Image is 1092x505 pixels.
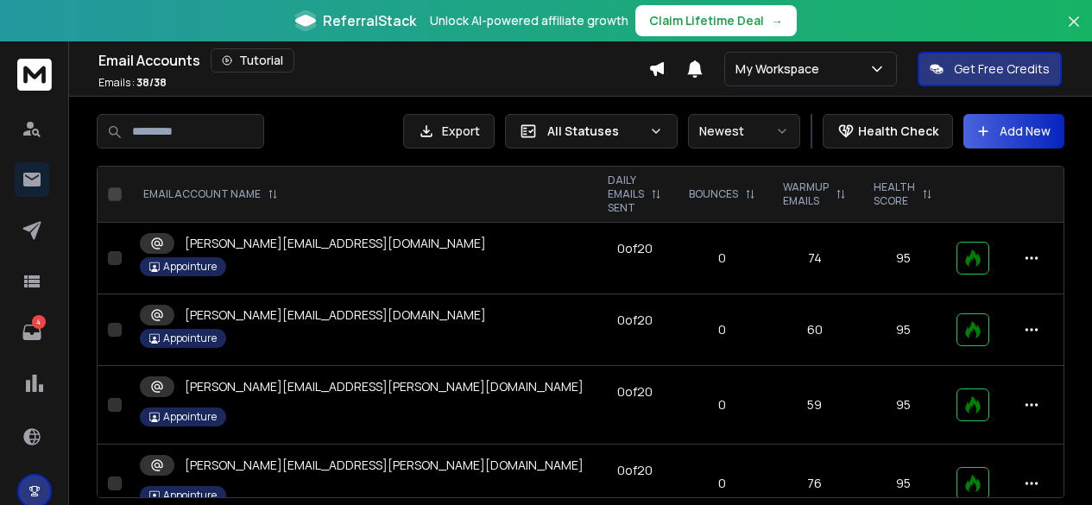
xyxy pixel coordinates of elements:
[185,457,584,474] p: [PERSON_NAME][EMAIL_ADDRESS][PERSON_NAME][DOMAIN_NAME]
[617,240,653,257] div: 0 of 20
[685,321,759,338] p: 0
[211,48,294,73] button: Tutorial
[635,5,797,36] button: Claim Lifetime Deal→
[163,489,217,502] p: Appointure
[769,366,860,445] td: 59
[860,366,946,445] td: 95
[15,315,49,350] a: 4
[403,114,495,148] button: Export
[617,462,653,479] div: 0 of 20
[98,76,167,90] p: Emails :
[860,223,946,294] td: 95
[143,187,278,201] div: EMAIL ACCOUNT NAME
[689,187,738,201] p: BOUNCES
[860,294,946,366] td: 95
[323,10,416,31] span: ReferralStack
[1063,10,1085,52] button: Close banner
[918,52,1062,86] button: Get Free Credits
[688,114,800,148] button: Newest
[547,123,642,140] p: All Statuses
[617,312,653,329] div: 0 of 20
[136,75,167,90] span: 38 / 38
[32,315,46,329] p: 4
[163,410,217,424] p: Appointure
[858,123,938,140] p: Health Check
[430,12,628,29] p: Unlock AI-powered affiliate growth
[769,223,860,294] td: 74
[769,294,860,366] td: 60
[185,306,486,324] p: [PERSON_NAME][EMAIL_ADDRESS][DOMAIN_NAME]
[783,180,829,208] p: WARMUP EMAILS
[735,60,826,78] p: My Workspace
[185,235,486,252] p: [PERSON_NAME][EMAIL_ADDRESS][DOMAIN_NAME]
[617,383,653,401] div: 0 of 20
[963,114,1064,148] button: Add New
[163,331,217,345] p: Appointure
[771,12,783,29] span: →
[98,48,648,73] div: Email Accounts
[823,114,953,148] button: Health Check
[954,60,1050,78] p: Get Free Credits
[685,475,759,492] p: 0
[163,260,217,274] p: Appointure
[874,180,915,208] p: HEALTH SCORE
[185,378,584,395] p: [PERSON_NAME][EMAIL_ADDRESS][PERSON_NAME][DOMAIN_NAME]
[685,396,759,413] p: 0
[685,249,759,267] p: 0
[608,174,644,215] p: DAILY EMAILS SENT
